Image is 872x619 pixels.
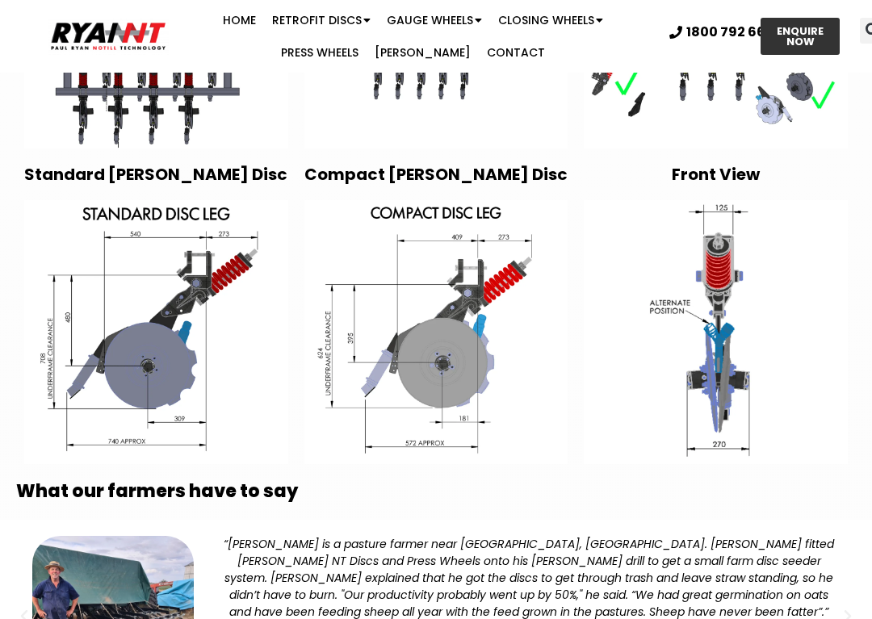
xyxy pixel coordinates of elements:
span: ENQUIRE NOW [775,26,825,47]
h4: Compact [PERSON_NAME] Disc [304,165,568,184]
a: Gauge Wheels [379,4,490,36]
a: 1800 792 668 [669,26,774,39]
img: Ryan NT logo [48,18,169,55]
a: [PERSON_NAME] [367,36,479,69]
a: Closing Wheels [490,4,611,36]
img: front view ryan disc leg underframe clearance [584,200,848,464]
h2: What our farmers have to say [16,480,856,504]
a: Contact [479,36,553,69]
img: Ryan standard disc leg underframe clearance [24,200,288,464]
a: Press Wheels [273,36,367,69]
a: Retrofit Discs [264,4,379,36]
a: ENQUIRE NOW [761,18,840,55]
nav: Menu [169,4,657,69]
h4: Front View [584,165,848,184]
span: 1800 792 668 [686,26,774,39]
h4: Standard [PERSON_NAME] Disc [24,165,288,184]
a: Home [215,4,264,36]
img: Ryan compact disc leg underframe clearance [304,200,568,464]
